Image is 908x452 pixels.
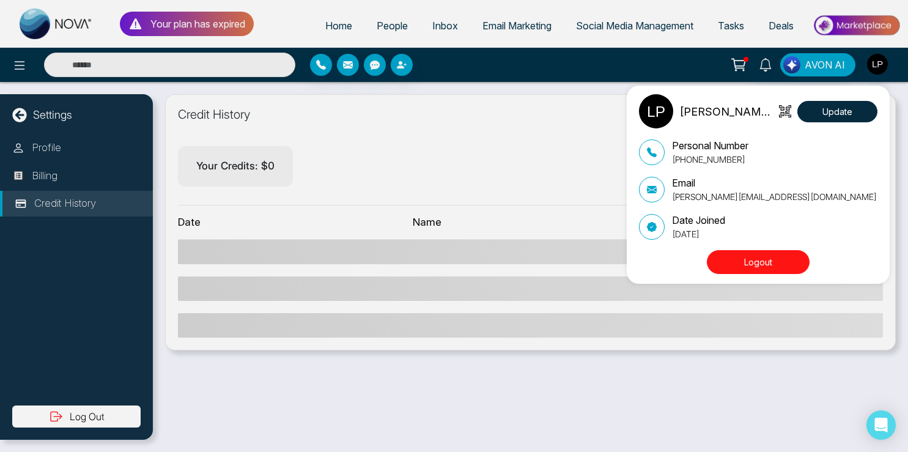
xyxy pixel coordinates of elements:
[672,190,877,203] p: [PERSON_NAME][EMAIL_ADDRESS][DOMAIN_NAME]
[672,138,748,153] p: Personal Number
[866,410,896,440] div: Open Intercom Messenger
[672,228,725,240] p: [DATE]
[797,101,877,122] button: Update
[679,103,775,120] p: [PERSON_NAME] Pay
[672,213,725,228] p: Date Joined
[672,153,748,166] p: [PHONE_NUMBER]
[707,250,810,274] button: Logout
[672,176,877,190] p: Email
